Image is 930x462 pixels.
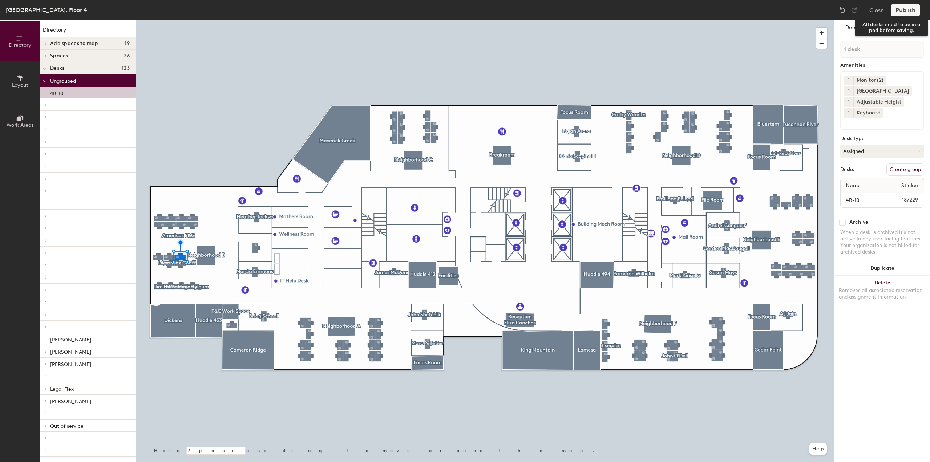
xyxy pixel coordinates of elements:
span: Add spaces to map [50,41,98,46]
span: 1 [848,88,850,95]
div: Desk Type [840,136,924,142]
span: Spaces [50,53,68,59]
span: Name [842,179,864,192]
button: Close [869,4,884,16]
button: Policies [867,20,894,35]
div: [GEOGRAPHIC_DATA], Floor 4 [6,5,87,15]
button: Help [809,443,827,455]
button: DeleteRemoves all associated reservation and assignment information [834,276,930,308]
button: 1 [844,97,853,107]
span: [PERSON_NAME] [50,361,91,368]
div: When a desk is archived it's not active in any user-facing features. Your organization is not bil... [840,229,924,255]
span: [PERSON_NAME] [50,349,91,355]
span: Layout [12,82,28,88]
div: Archive [849,219,868,225]
button: Duplicate [834,261,930,276]
button: Details [841,20,867,35]
span: 187229 [885,196,922,204]
span: Desks [50,65,64,71]
button: 1 [844,108,853,118]
span: Legal Flex [50,386,74,392]
input: Unnamed desk [842,195,885,205]
div: Amenities [840,62,924,68]
span: Out of service [50,423,84,429]
span: 1 [848,109,850,117]
div: Keyboard [853,108,883,118]
span: Directory [9,42,31,48]
span: 1 [848,98,850,106]
div: [GEOGRAPHIC_DATA] [853,86,912,96]
div: Adjustable Height [853,97,904,107]
button: 1 [844,76,853,85]
span: [PERSON_NAME] [50,337,91,343]
span: [PERSON_NAME] [50,398,91,405]
span: Work Areas [7,122,33,128]
span: Sticker [898,179,922,192]
div: Removes all associated reservation and assignment information [839,287,926,300]
img: Undo [839,7,846,14]
span: Ungrouped [50,78,76,84]
div: Monitor (2) [853,76,886,85]
img: Redo [850,7,858,14]
span: 26 [124,53,130,59]
button: Create group [886,163,924,176]
span: 19 [125,41,130,46]
button: Assigned [840,145,924,158]
h1: Directory [40,26,136,37]
p: 4B-10 [50,88,64,97]
div: Desks [840,167,854,173]
span: 1 [848,77,850,84]
span: 123 [122,65,130,71]
button: 1 [844,86,853,96]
